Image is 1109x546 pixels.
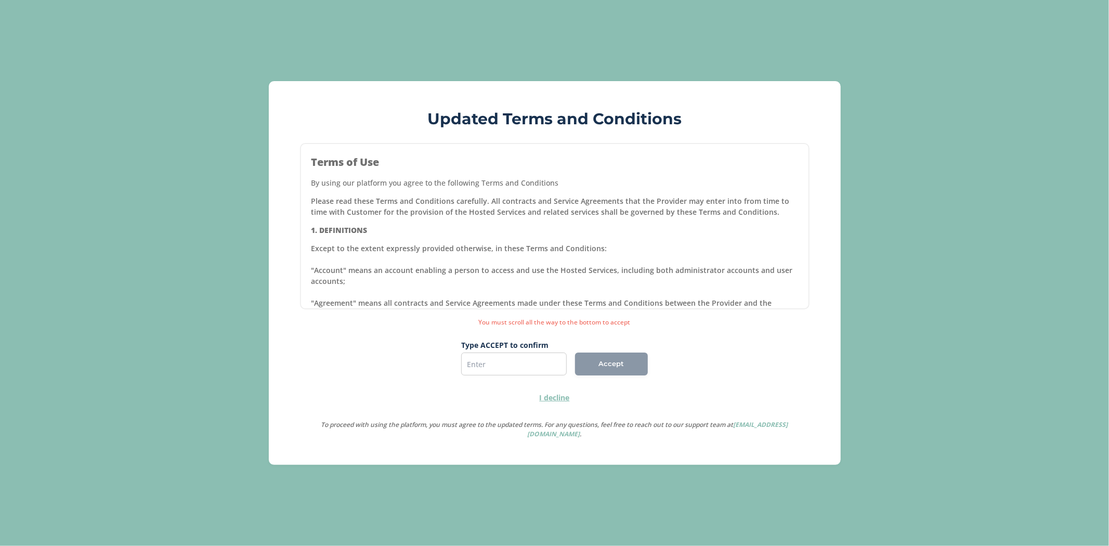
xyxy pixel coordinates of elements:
label: I decline [540,393,570,402]
iframe: Chat Widget [1057,496,1109,546]
h1: Terms of Use [311,154,798,170]
input: Enter [461,353,567,375]
label: To proceed with using the platform, you must agree to the updated terms. For any questions, feel ... [300,420,810,439]
b: 1. DEFINITIONS [311,225,368,235]
label: Type ACCEPT to confirm [461,340,567,350]
p: Please read these Terms and Conditions carefully. All contracts and Service Agreements that the P... [311,196,798,217]
h2: Updated Terms and Conditions [300,107,810,131]
h2: By using our platform you agree to the following Terms and Conditions [311,177,798,188]
label: You must scroll all the way to the bottom to accept [300,318,810,327]
a: [EMAIL_ADDRESS][DOMAIN_NAME] [528,420,788,438]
